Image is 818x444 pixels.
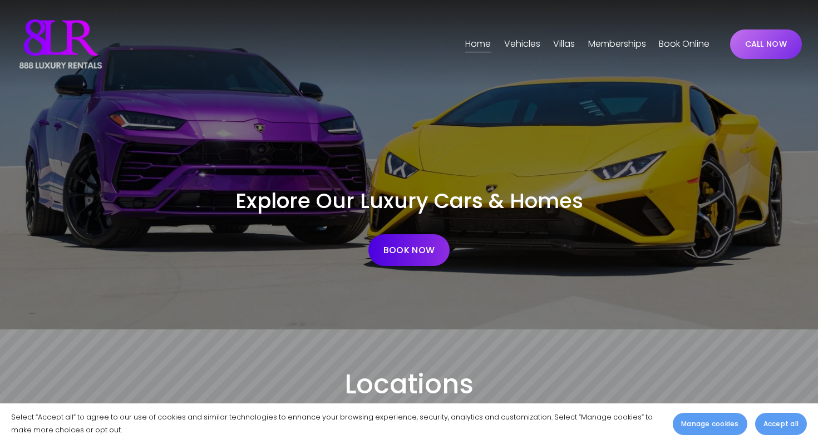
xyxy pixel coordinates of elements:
button: Manage cookies [673,413,747,435]
a: Home [465,35,491,53]
span: Manage cookies [681,419,738,429]
a: Memberships [588,35,646,53]
p: Select “Accept all” to agree to our use of cookies and similar technologies to enhance your brows... [11,411,662,436]
a: BOOK NOW [368,234,450,266]
a: folder dropdown [504,35,540,53]
a: CALL NOW [730,29,802,59]
span: Explore Our Luxury Cars & Homes [235,186,583,215]
button: Accept all [755,413,807,435]
span: Vehicles [504,36,540,52]
a: Book Online [659,35,709,53]
h2: Locations [16,367,801,402]
span: Accept all [763,419,799,429]
img: Luxury Car &amp; Home Rentals For Every Occasion [16,16,105,72]
a: folder dropdown [553,35,575,53]
span: Villas [553,36,575,52]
